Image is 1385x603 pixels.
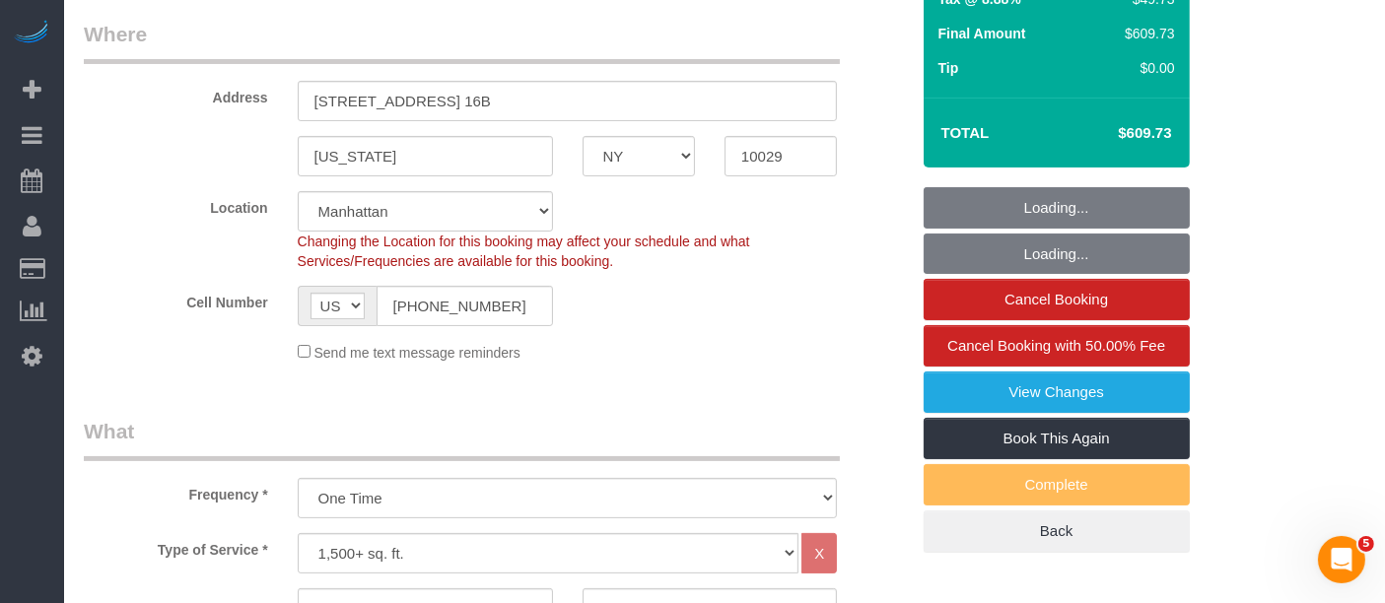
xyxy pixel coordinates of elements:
label: Address [69,81,283,107]
a: Cancel Booking with 50.00% Fee [924,325,1190,367]
input: Cell Number [377,286,553,326]
legend: What [84,417,840,461]
a: View Changes [924,371,1190,413]
iframe: Intercom live chat [1318,536,1365,583]
label: Final Amount [938,24,1026,43]
label: Location [69,191,283,218]
span: Send me text message reminders [314,345,520,361]
div: $609.73 [1117,24,1174,43]
strong: Total [941,124,990,141]
h4: $609.73 [1059,125,1171,142]
span: Cancel Booking with 50.00% Fee [947,337,1165,354]
a: Book This Again [924,418,1190,459]
label: Tip [938,58,959,78]
input: City [298,136,553,176]
label: Cell Number [69,286,283,312]
a: Cancel Booking [924,279,1190,320]
input: Zip Code [725,136,837,176]
span: Changing the Location for this booking may affect your schedule and what Services/Frequencies are... [298,234,750,269]
img: Automaid Logo [12,20,51,47]
a: Back [924,510,1190,552]
label: Frequency * [69,478,283,504]
legend: Where [84,20,840,64]
label: Type of Service * [69,533,283,560]
span: 5 [1358,536,1374,552]
div: $0.00 [1117,58,1174,78]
